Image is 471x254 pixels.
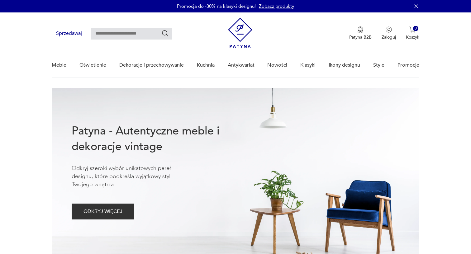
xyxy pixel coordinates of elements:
img: Ikona koszyka [409,26,416,33]
a: Oświetlenie [79,53,106,77]
button: Zaloguj [382,26,396,40]
a: Meble [52,53,66,77]
a: Nowości [267,53,287,77]
p: Koszyk [406,34,419,40]
button: 0Koszyk [406,26,419,40]
h1: Patyna - Autentyczne meble i dekoracje vintage [72,123,240,154]
a: Klasyki [300,53,316,77]
img: Ikonka użytkownika [386,26,392,33]
a: Antykwariat [228,53,255,77]
button: ODKRYJ WIĘCEJ [72,204,134,219]
p: Zaloguj [382,34,396,40]
img: Ikona medalu [357,26,364,33]
a: Promocje [397,53,419,77]
div: 0 [413,26,418,31]
p: Patyna B2B [349,34,372,40]
button: Sprzedawaj [52,28,86,39]
button: Szukaj [161,30,169,37]
button: Patyna B2B [349,26,372,40]
p: Promocja do -30% na klasyki designu! [177,3,256,9]
img: Patyna - sklep z meblami i dekoracjami vintage [228,18,252,48]
a: Sprzedawaj [52,32,86,36]
a: ODKRYJ WIĘCEJ [72,210,134,214]
a: Ikona medaluPatyna B2B [349,26,372,40]
a: Style [373,53,384,77]
a: Zobacz produkty [259,3,294,9]
a: Ikony designu [329,53,360,77]
a: Dekoracje i przechowywanie [119,53,184,77]
a: Kuchnia [197,53,215,77]
p: Odkryj szeroki wybór unikatowych pereł designu, które podkreślą wyjątkowy styl Twojego wnętrza. [72,164,190,189]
